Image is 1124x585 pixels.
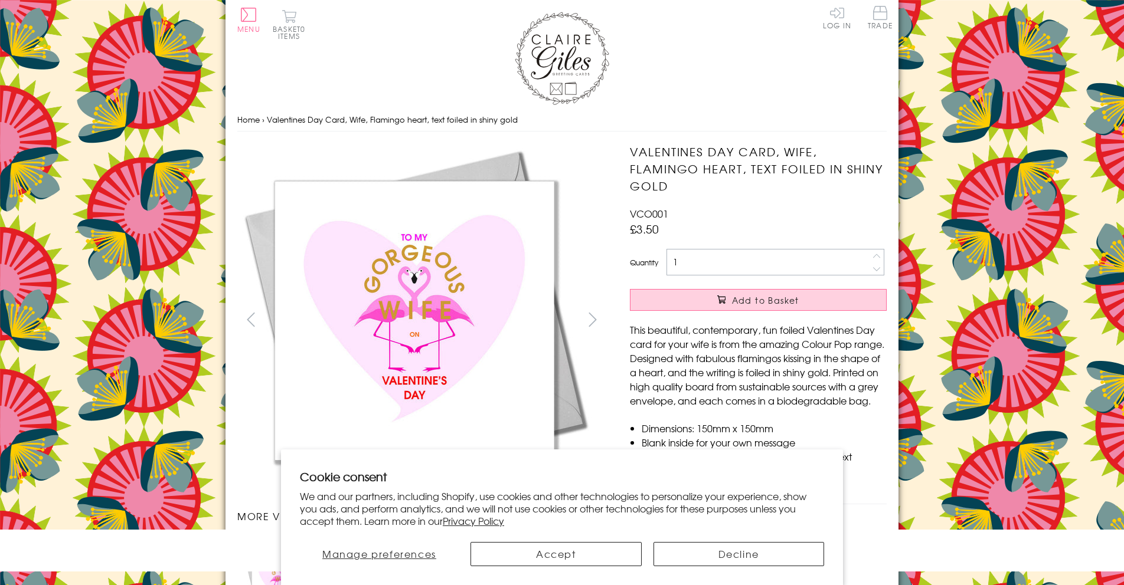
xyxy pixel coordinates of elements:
h1: Valentines Day Card, Wife, Flamingo heart, text foiled in shiny gold [630,143,887,194]
nav: breadcrumbs [237,108,887,132]
button: prev [237,306,264,333]
img: Valentines Day Card, Wife, Flamingo heart, text foiled in shiny gold [237,143,592,497]
label: Quantity [630,257,658,268]
span: Valentines Day Card, Wife, Flamingo heart, text foiled in shiny gold [267,114,518,125]
span: › [262,114,264,125]
button: Add to Basket [630,289,887,311]
span: Manage preferences [322,547,436,561]
a: Privacy Policy [443,514,504,528]
button: Accept [470,542,642,566]
a: Trade [868,6,893,31]
button: Manage preferences [300,542,459,566]
p: We and our partners, including Shopify, use cookies and other technologies to personalize your ex... [300,490,824,527]
a: Log In [823,6,851,29]
span: £3.50 [630,221,659,237]
button: Decline [654,542,825,566]
button: next [580,306,606,333]
h2: Cookie consent [300,468,824,485]
span: VCO001 [630,206,668,221]
h3: More views [237,509,606,523]
img: Valentines Day Card, Wife, Flamingo heart, text foiled in shiny gold [606,143,960,497]
a: Home [237,114,260,125]
span: 0 items [278,24,305,41]
span: Trade [868,6,893,29]
span: Add to Basket [732,294,799,306]
button: Menu [237,8,260,32]
li: Blank inside for your own message [642,435,887,449]
img: Claire Giles Greetings Cards [515,12,609,105]
button: Basket0 items [273,9,305,40]
p: This beautiful, contemporary, fun foiled Valentines Day card for your wife is from the amazing Co... [630,323,887,407]
span: Menu [237,24,260,34]
li: Dimensions: 150mm x 150mm [642,421,887,435]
